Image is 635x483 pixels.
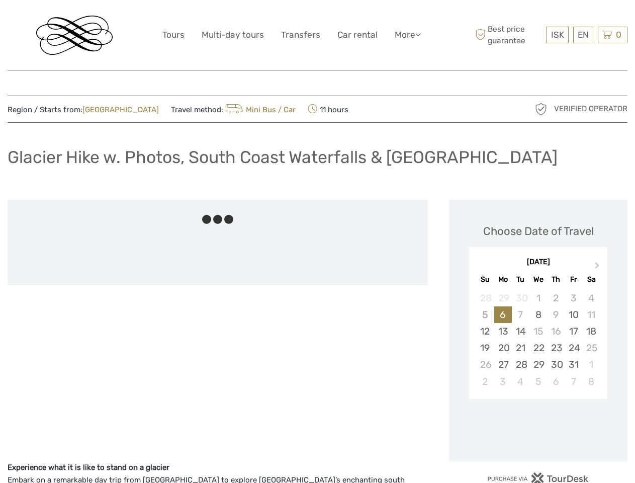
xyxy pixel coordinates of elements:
[551,30,564,40] span: ISK
[494,356,512,373] div: Choose Monday, October 27th, 2025
[512,340,529,356] div: Choose Tuesday, October 21st, 2025
[547,290,565,306] div: Not available Thursday, October 2nd, 2025
[494,373,512,390] div: Choose Monday, November 3rd, 2025
[529,273,547,286] div: We
[614,30,623,40] span: 0
[547,356,565,373] div: Choose Thursday, October 30th, 2025
[494,273,512,286] div: Mo
[494,323,512,340] div: Choose Monday, October 13th, 2025
[8,105,159,115] span: Region / Starts from:
[565,373,582,390] div: Choose Friday, November 7th, 2025
[476,323,494,340] div: Choose Sunday, October 12th, 2025
[223,105,296,114] a: Mini Bus / Car
[162,28,185,42] a: Tours
[476,356,494,373] div: Not available Sunday, October 26th, 2025
[494,340,512,356] div: Choose Monday, October 20th, 2025
[529,323,547,340] div: Not available Wednesday, October 15th, 2025
[554,104,627,114] span: Verified Operator
[529,356,547,373] div: Choose Wednesday, October 29th, 2025
[529,373,547,390] div: Choose Wednesday, November 5th, 2025
[171,102,296,116] span: Travel method:
[281,28,320,42] a: Transfers
[582,290,600,306] div: Not available Saturday, October 4th, 2025
[476,373,494,390] div: Choose Sunday, November 2nd, 2025
[476,340,494,356] div: Choose Sunday, October 19th, 2025
[582,273,600,286] div: Sa
[202,28,264,42] a: Multi-day tours
[512,290,529,306] div: Not available Tuesday, September 30th, 2025
[547,306,565,323] div: Not available Thursday, October 9th, 2025
[8,463,169,472] strong: Experience what it is like to stand on a glacier
[582,340,600,356] div: Not available Saturday, October 25th, 2025
[469,257,607,268] div: [DATE]
[547,323,565,340] div: Not available Thursday, October 16th, 2025
[476,273,494,286] div: Su
[547,340,565,356] div: Choose Thursday, October 23rd, 2025
[483,223,594,239] div: Choose Date of Travel
[494,306,512,323] div: Choose Monday, October 6th, 2025
[533,101,549,117] img: verified_operator_grey_128.png
[512,273,529,286] div: Tu
[337,28,378,42] a: Car rental
[565,306,582,323] div: Choose Friday, October 10th, 2025
[573,27,593,43] div: EN
[565,290,582,306] div: Not available Friday, October 3rd, 2025
[512,323,529,340] div: Choose Tuesday, October 14th, 2025
[36,16,113,55] img: Reykjavik Residence
[582,373,600,390] div: Choose Saturday, November 8th, 2025
[547,273,565,286] div: Th
[512,373,529,390] div: Choose Tuesday, November 4th, 2025
[565,323,582,340] div: Choose Friday, October 17th, 2025
[529,290,547,306] div: Not available Wednesday, October 1st, 2025
[590,260,606,276] button: Next Month
[535,425,541,432] div: Loading...
[547,373,565,390] div: Choose Thursday, November 6th, 2025
[476,306,494,323] div: Not available Sunday, October 5th, 2025
[82,105,159,114] a: [GEOGRAPHIC_DATA]
[582,323,600,340] div: Choose Saturday, October 18th, 2025
[476,290,494,306] div: Not available Sunday, September 28th, 2025
[582,306,600,323] div: Not available Saturday, October 11th, 2025
[512,356,529,373] div: Choose Tuesday, October 28th, 2025
[512,306,529,323] div: Not available Tuesday, October 7th, 2025
[473,24,544,46] span: Best price guarantee
[494,290,512,306] div: Not available Monday, September 29th, 2025
[8,147,558,168] h1: Glacier Hike w. Photos, South Coast Waterfalls & [GEOGRAPHIC_DATA]
[565,273,582,286] div: Fr
[395,28,421,42] a: More
[582,356,600,373] div: Choose Saturday, November 1st, 2025
[472,290,604,390] div: month 2025-10
[565,356,582,373] div: Choose Friday, October 31st, 2025
[565,340,582,356] div: Choose Friday, October 24th, 2025
[529,306,547,323] div: Choose Wednesday, October 8th, 2025
[529,340,547,356] div: Choose Wednesday, October 22nd, 2025
[308,102,348,116] span: 11 hours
